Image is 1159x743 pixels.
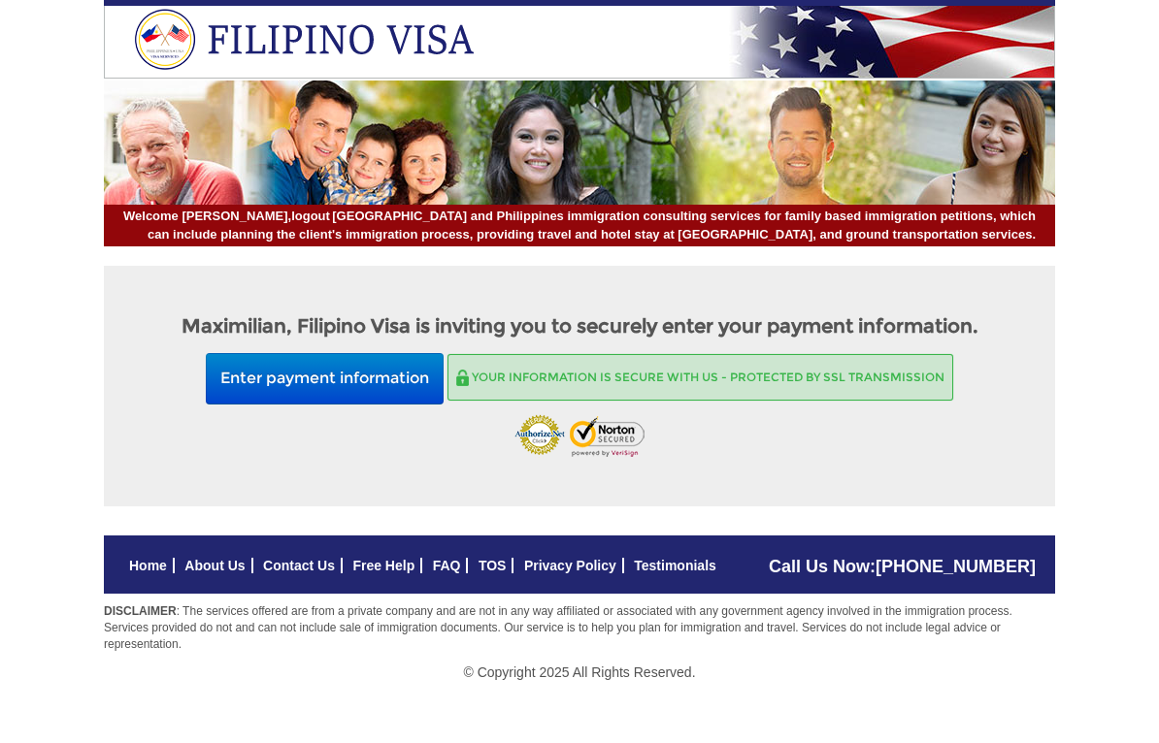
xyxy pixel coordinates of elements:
img: Norton Scured [570,416,645,457]
span: Call Us Now: [769,557,1036,576]
a: logout [291,209,330,223]
strong: Maximilian, Filipino Visa is inviting you to securely enter your payment information. [182,314,978,338]
a: Contact Us [263,558,335,573]
a: Free Help [352,558,414,573]
a: TOS [479,558,507,573]
a: Testimonials [634,558,716,573]
a: FAQ [433,558,461,573]
p: © Copyright 2025 All Rights Reserved. [104,662,1055,682]
span: [GEOGRAPHIC_DATA] and Philippines immigration consulting services for family based immigration pe... [123,208,1036,243]
a: About Us [184,558,245,573]
a: [PHONE_NUMBER] [876,557,1036,576]
a: Privacy Policy [524,558,616,573]
a: Home [129,558,167,573]
span: Welcome [PERSON_NAME], [123,208,330,226]
button: Enter payment information [206,353,444,404]
span: Your information is secure with us - Protected by SSL transmission [472,370,944,384]
img: Secure [456,370,469,386]
strong: DISCLAIMER [104,604,177,618]
img: Authorize [514,414,566,460]
p: : The services offered are from a private company and are not in any way affiliated or associated... [104,603,1055,653]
